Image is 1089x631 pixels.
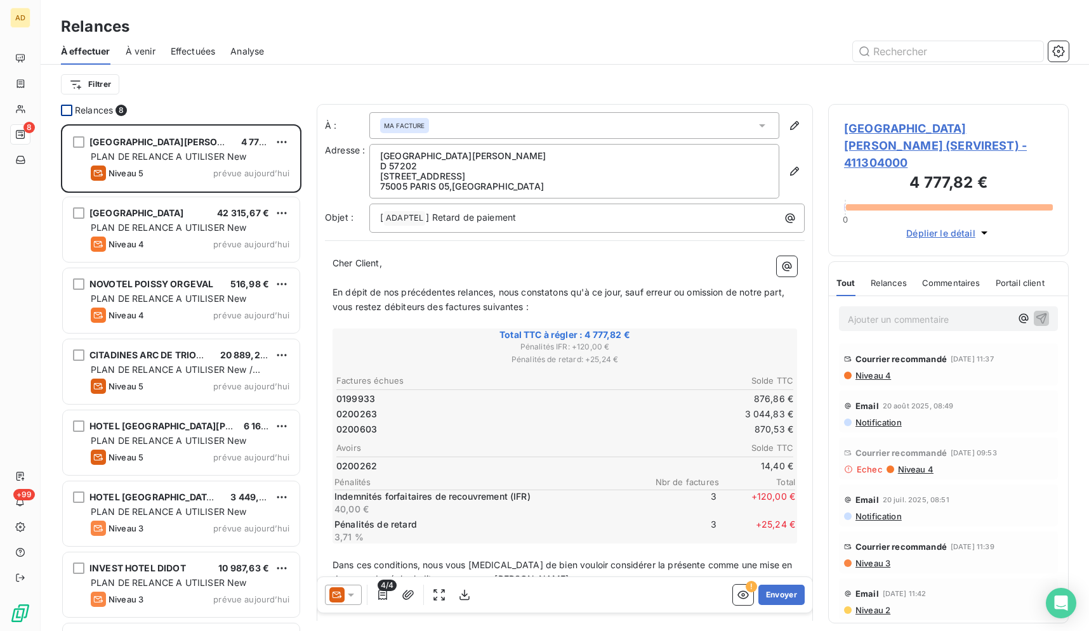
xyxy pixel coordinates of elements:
span: Niveau 4 [897,464,934,474]
button: Envoyer [758,585,805,605]
span: Dans ces conditions, nous vous [MEDICAL_DATA] de bien vouloir considérer la présente comme une mi... [333,559,795,585]
span: Niveau 5 [109,168,143,178]
input: Rechercher [853,41,1043,62]
span: 8 [115,105,127,116]
button: Filtrer [61,74,119,94]
span: Niveau 3 [854,558,890,568]
td: 3 044,83 € [565,407,794,421]
span: À effectuer [61,45,110,58]
th: Solde TTC [565,441,794,455]
th: Solde TTC [565,374,794,387]
span: Déplier le détail [906,226,975,240]
span: INVEST HOTEL DIDOT [89,563,186,573]
span: Niveau 4 [109,239,144,249]
span: prévue aujourd’hui [213,310,289,320]
span: MA FACTURE [384,121,425,130]
span: PLAN DE RELANCE A UTILISER New [91,151,247,162]
span: 4/4 [378,580,397,591]
p: [STREET_ADDRESS] [380,171,769,181]
button: Déplier le détail [902,226,994,240]
th: Factures échues [336,374,564,387]
td: 876,86 € [565,392,794,406]
td: 870,53 € [565,422,794,436]
span: 20 juil. 2025, 08:51 [883,496,949,504]
p: 75005 PARIS 05 , [GEOGRAPHIC_DATA] [380,181,769,192]
span: Email [855,589,879,599]
span: Relances [871,278,907,288]
span: [DATE] 11:39 [951,543,994,550]
p: Indemnités forfaitaires de recouvrement (IFR) [334,490,638,503]
span: Pénalités IFR : + 120,00 € [334,341,795,353]
h3: 4 777,82 € [844,171,1053,197]
span: ADAPTEL [384,211,425,226]
div: grid [61,124,301,631]
span: 0200603 [336,423,377,436]
span: 3 449,64 € [230,491,279,502]
span: HOTEL [GEOGRAPHIC_DATA] (ALBAR) [89,491,254,502]
span: +99 [13,489,35,500]
div: AD [10,8,30,28]
span: Courrier recommandé [855,448,947,458]
p: D 57202 [380,161,769,171]
span: [GEOGRAPHIC_DATA][PERSON_NAME] (SERVIREST) - 411304000 [844,120,1053,171]
span: 6 163,64 € [244,420,291,431]
span: 20 889,20 € [220,349,275,360]
span: Objet : [325,212,353,223]
span: Total [719,477,795,487]
span: CITADINES ARC DE TRIOMPHE [89,349,223,360]
span: Effectuées [171,45,216,58]
span: Niveau 5 [109,452,143,462]
span: [DATE] 11:37 [951,355,994,363]
span: + 25,24 € [719,518,795,543]
span: Courrier recommandé [855,542,947,552]
span: 8 [23,122,35,133]
span: Tout [836,278,855,288]
span: 4 777,82 € [241,136,287,147]
span: Nbr de factures [643,477,719,487]
span: Niveau 3 [109,523,143,533]
span: 42 315,67 € [217,207,269,218]
span: PLAN DE RELANCE A UTILISER New [91,293,247,304]
span: Pénalités [334,477,643,487]
span: Portail client [996,278,1045,288]
label: À : [325,119,369,132]
span: NOVOTEL POISSY ORGEVAL [89,278,213,289]
span: Adresse : [325,145,365,155]
span: [DATE] 11:42 [883,590,927,597]
span: Niveau 5 [109,381,143,391]
span: [ [380,212,383,223]
p: [GEOGRAPHIC_DATA][PERSON_NAME] [380,151,769,161]
span: 10 987,63 € [218,563,269,573]
span: Email [855,401,879,411]
span: [GEOGRAPHIC_DATA] [89,207,184,218]
span: Niveau 4 [109,310,144,320]
span: À venir [126,45,155,58]
span: [DATE] 09:53 [951,449,997,457]
span: Pénalités de retard : + 25,24 € [334,354,795,365]
span: PLAN DE RELANCE A UTILISER New [91,435,247,446]
span: prévue aujourd’hui [213,168,289,178]
span: Relances [75,104,113,117]
span: 3 [640,490,716,516]
span: Email [855,495,879,505]
span: 20 août 2025, 08:49 [883,402,954,410]
td: 14,40 € [565,459,794,473]
span: Echec [857,464,883,474]
span: 0200263 [336,408,377,420]
span: En dépit de nos précédentes relances, nous constatons qu'à ce jour, sauf erreur ou omission de no... [333,287,787,312]
span: HOTEL [GEOGRAPHIC_DATA][PERSON_NAME] (SERVIREST) [89,420,350,431]
th: Avoirs [336,441,564,455]
h3: Relances [61,15,129,38]
span: 516,98 € [230,278,269,289]
span: ] Retard de paiement [426,212,516,223]
span: PLAN DE RELANCE A UTILISER New [91,506,247,517]
p: 3,71 % [334,531,638,543]
span: PLAN DE RELANCE A UTILISER New / RELANCES MAIL [91,364,260,387]
img: Logo LeanPay [10,603,30,623]
span: 0199933 [336,393,375,405]
span: + 120,00 € [719,490,795,516]
div: Open Intercom Messenger [1046,588,1076,618]
span: PLAN DE RELANCE A UTILISER New [91,577,247,588]
span: Cher Client, [333,257,382,268]
span: [GEOGRAPHIC_DATA][PERSON_NAME] (SERVIREST) [89,136,318,147]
